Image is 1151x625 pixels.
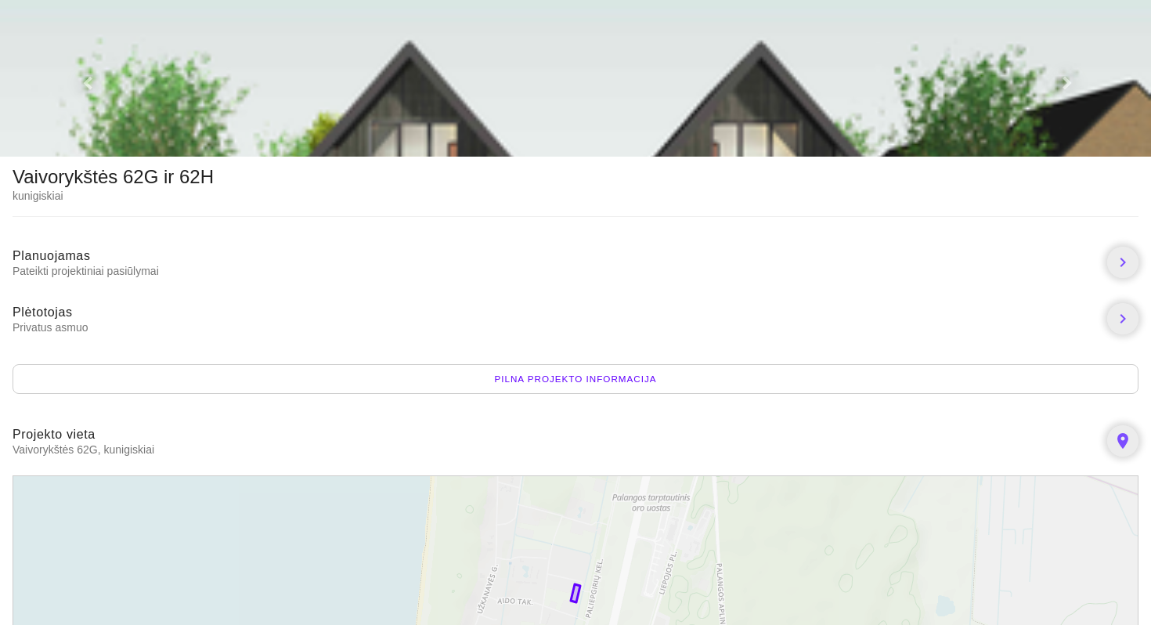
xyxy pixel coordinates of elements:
span: Planuojamas [13,249,91,262]
i: chevron_right [1113,309,1132,328]
div: Vaivorykštės 62G ir 62H [13,169,214,185]
span: Privatus asmuo [13,320,1095,334]
div: kunigiskiai [13,188,214,204]
div: Pilna projekto informacija [13,364,1138,394]
a: chevron_right [1107,247,1138,278]
span: Projekto vieta [13,428,96,441]
i: chevron_right [1113,253,1132,272]
a: place [1107,425,1138,457]
a: chevron_right [1107,303,1138,334]
span: Vaivorykštės 62G, kunigiskiai [13,443,1095,457]
i: place [1113,432,1132,450]
span: Plėtotojas [13,305,73,319]
span: Pateikti projektiniai pasiūlymai [13,264,1095,278]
